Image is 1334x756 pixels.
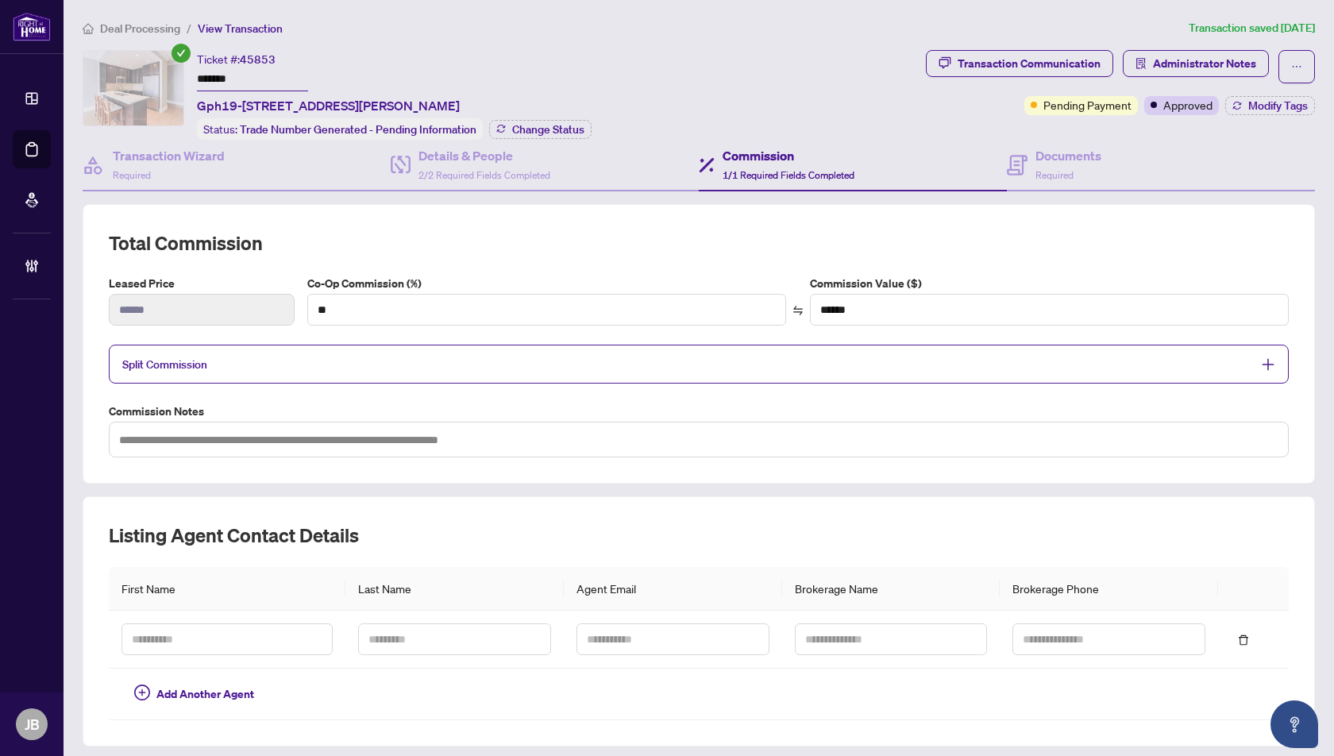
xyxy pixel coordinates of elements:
span: Required [113,169,151,181]
button: Open asap [1270,700,1318,748]
button: Administrator Notes [1123,50,1269,77]
div: Status: [197,118,483,140]
span: Modify Tags [1248,100,1308,111]
span: Change Status [512,124,584,135]
span: Split Commission [122,357,207,372]
span: Add Another Agent [156,685,254,703]
span: 45853 [240,52,276,67]
th: First Name [109,567,345,611]
label: Leased Price [109,275,295,292]
span: Pending Payment [1043,96,1132,114]
span: home [83,23,94,34]
div: Split Commission [109,345,1289,384]
span: 1/1 Required Fields Completed [723,169,854,181]
span: Approved [1163,96,1213,114]
h4: Commission [723,146,854,165]
span: Deal Processing [100,21,180,36]
span: Trade Number Generated - Pending Information [240,122,476,137]
h2: Listing Agent Contact Details [109,523,1289,548]
span: Gph19-[STREET_ADDRESS][PERSON_NAME] [197,96,460,115]
th: Last Name [345,567,564,611]
span: plus [1261,357,1275,372]
h4: Transaction Wizard [113,146,225,165]
div: Ticket #: [197,50,276,68]
button: Add Another Agent [121,681,267,707]
label: Commission Value ($) [810,275,1289,292]
button: Transaction Communication [926,50,1113,77]
span: Required [1035,169,1074,181]
li: / [187,19,191,37]
button: Change Status [489,120,592,139]
span: 2/2 Required Fields Completed [418,169,550,181]
span: solution [1135,58,1147,69]
th: Brokerage Name [782,567,1000,611]
img: logo [13,12,51,41]
span: JB [25,713,40,735]
h4: Documents [1035,146,1101,165]
h2: Total Commission [109,230,1289,256]
button: Modify Tags [1225,96,1315,115]
th: Agent Email [564,567,782,611]
span: swap [792,305,804,316]
label: Commission Notes [109,403,1289,420]
article: Transaction saved [DATE] [1189,19,1315,37]
span: check-circle [172,44,191,63]
span: Administrator Notes [1153,51,1256,76]
span: plus-circle [134,685,150,700]
h4: Details & People [418,146,550,165]
span: View Transaction [198,21,283,36]
label: Co-Op Commission (%) [307,275,786,292]
img: IMG-C12244663_1.jpg [83,51,183,125]
div: Transaction Communication [958,51,1101,76]
th: Brokerage Phone [1000,567,1218,611]
span: delete [1238,634,1249,646]
span: ellipsis [1291,61,1302,72]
